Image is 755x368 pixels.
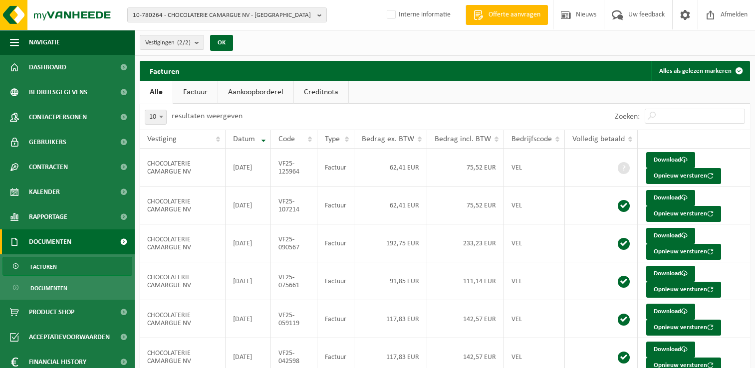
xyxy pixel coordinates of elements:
td: Factuur [317,186,354,224]
label: resultaten weergeven [172,112,243,120]
a: Download [646,228,695,244]
button: Vestigingen(2/2) [140,35,204,50]
a: Download [646,342,695,358]
td: 75,52 EUR [427,186,504,224]
a: Download [646,266,695,282]
span: Acceptatievoorwaarden [29,325,110,350]
td: 62,41 EUR [354,149,427,186]
span: 10 [145,110,167,125]
a: Download [646,304,695,320]
td: [DATE] [226,149,271,186]
a: Aankoopborderel [218,81,293,104]
td: Factuur [317,300,354,338]
td: VF25-090567 [271,224,317,262]
span: Vestigingen [145,35,191,50]
a: Factuur [173,81,218,104]
td: CHOCOLATERIE CAMARGUE NV [140,262,226,300]
span: Contracten [29,155,68,180]
button: OK [210,35,233,51]
td: VEL [504,300,565,338]
span: Type [325,135,340,143]
button: Opnieuw versturen [646,206,721,222]
a: Offerte aanvragen [466,5,548,25]
td: [DATE] [226,224,271,262]
td: 111,14 EUR [427,262,504,300]
count: (2/2) [177,39,191,46]
span: Dashboard [29,55,66,80]
td: 62,41 EUR [354,186,427,224]
span: Bedrag ex. BTW [362,135,414,143]
td: 142,57 EUR [427,300,504,338]
span: Vestiging [147,135,177,143]
td: [DATE] [226,300,271,338]
td: VF25-059119 [271,300,317,338]
span: Navigatie [29,30,60,55]
span: Product Shop [29,300,74,325]
td: VF25-107214 [271,186,317,224]
td: VEL [504,224,565,262]
td: VF25-125964 [271,149,317,186]
span: Offerte aanvragen [486,10,543,20]
td: VEL [504,262,565,300]
span: Datum [233,135,255,143]
span: Bedrijfsgegevens [29,80,87,105]
a: Creditnota [294,81,348,104]
td: CHOCOLATERIE CAMARGUE NV [140,300,226,338]
a: Documenten [2,278,132,297]
button: Opnieuw versturen [646,282,721,298]
button: Alles als gelezen markeren [651,61,749,81]
td: CHOCOLATERIE CAMARGUE NV [140,186,226,224]
td: VEL [504,149,565,186]
span: Documenten [30,279,67,298]
span: Gebruikers [29,130,66,155]
button: 10-780264 - CHOCOLATERIE CAMARGUE NV - [GEOGRAPHIC_DATA] [127,7,327,22]
td: 117,83 EUR [354,300,427,338]
label: Interne informatie [385,7,451,22]
td: VF25-075661 [271,262,317,300]
td: CHOCOLATERIE CAMARGUE NV [140,149,226,186]
td: 192,75 EUR [354,224,427,262]
span: Documenten [29,229,71,254]
span: Code [278,135,295,143]
a: Alle [140,81,173,104]
button: Opnieuw versturen [646,244,721,260]
td: 91,85 EUR [354,262,427,300]
td: 233,23 EUR [427,224,504,262]
span: Rapportage [29,204,67,229]
button: Opnieuw versturen [646,168,721,184]
td: [DATE] [226,262,271,300]
td: CHOCOLATERIE CAMARGUE NV [140,224,226,262]
td: Factuur [317,149,354,186]
span: Bedrijfscode [511,135,552,143]
h2: Facturen [140,61,190,80]
span: 10-780264 - CHOCOLATERIE CAMARGUE NV - [GEOGRAPHIC_DATA] [133,8,313,23]
label: Zoeken: [615,113,640,121]
td: 75,52 EUR [427,149,504,186]
td: [DATE] [226,186,271,224]
span: Contactpersonen [29,105,87,130]
span: Volledig betaald [572,135,625,143]
td: Factuur [317,224,354,262]
span: Facturen [30,257,57,276]
span: Kalender [29,180,60,204]
a: Download [646,152,695,168]
a: Facturen [2,257,132,276]
td: Factuur [317,262,354,300]
span: 10 [145,110,166,124]
a: Download [646,190,695,206]
span: Bedrag incl. BTW [435,135,491,143]
td: VEL [504,186,565,224]
button: Opnieuw versturen [646,320,721,336]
